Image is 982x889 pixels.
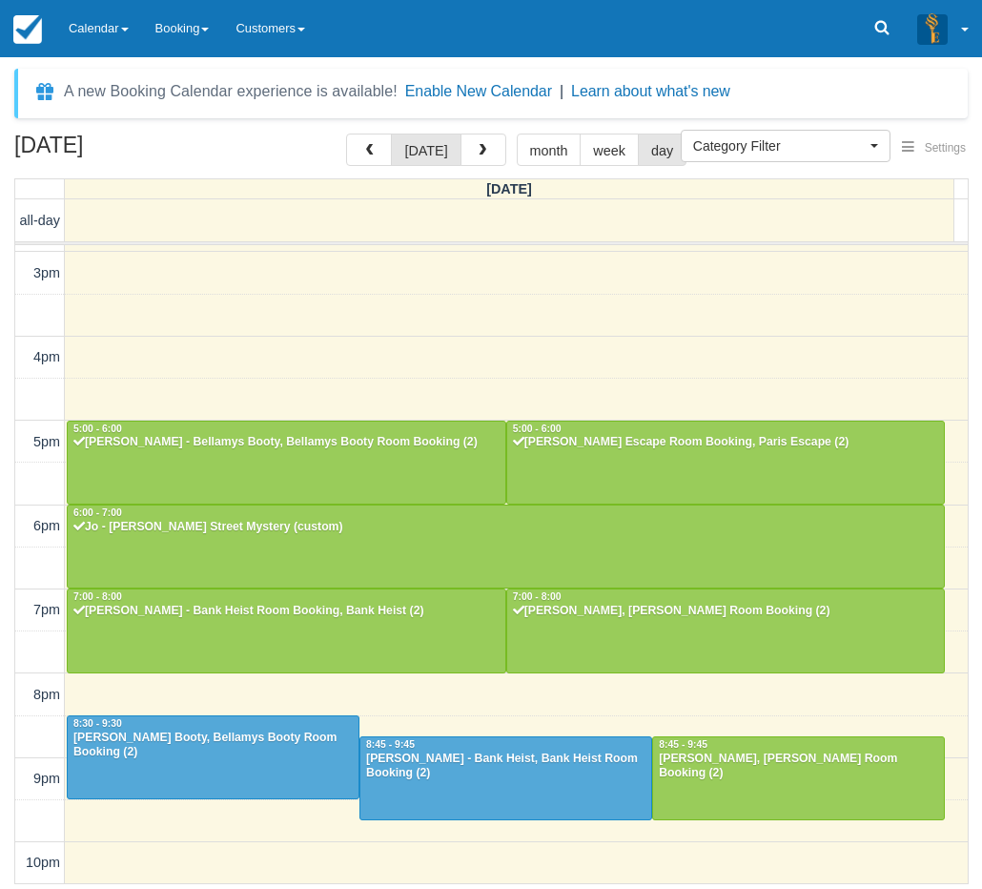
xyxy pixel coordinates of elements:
[517,134,582,166] button: month
[512,604,940,619] div: [PERSON_NAME], [PERSON_NAME] Room Booking (2)
[506,589,946,672] a: 7:00 - 8:00[PERSON_NAME], [PERSON_NAME] Room Booking (2)
[67,421,506,505] a: 5:00 - 6:00[PERSON_NAME] - Bellamys Booty, Bellamys Booty Room Booking (2)
[365,752,646,782] div: [PERSON_NAME] - Bank Heist, Bank Heist Room Booking (2)
[73,424,122,434] span: 5:00 - 6:00
[67,589,506,672] a: 7:00 - 8:00[PERSON_NAME] - Bank Heist Room Booking, Bank Heist (2)
[638,134,686,166] button: day
[72,435,501,450] div: [PERSON_NAME] - Bellamys Booty, Bellamys Booty Room Booking (2)
[73,591,122,602] span: 7:00 - 8:00
[33,602,60,617] span: 7pm
[560,83,563,99] span: |
[890,134,977,162] button: Settings
[33,434,60,449] span: 5pm
[67,505,945,589] a: 6:00 - 7:00Jo - [PERSON_NAME] Street Mystery (custom)
[20,213,60,228] span: all-day
[73,507,122,518] span: 6:00 - 7:00
[659,739,707,750] span: 8:45 - 9:45
[512,435,940,450] div: [PERSON_NAME] Escape Room Booking, Paris Escape (2)
[72,520,939,535] div: Jo - [PERSON_NAME] Street Mystery (custom)
[513,424,562,434] span: 5:00 - 6:00
[571,83,730,99] a: Learn about what's new
[33,771,60,786] span: 9pm
[513,591,562,602] span: 7:00 - 8:00
[925,141,966,155] span: Settings
[366,739,415,750] span: 8:45 - 9:45
[67,715,359,799] a: 8:30 - 9:30[PERSON_NAME] Booty, Bellamys Booty Room Booking (2)
[33,518,60,533] span: 6pm
[652,736,945,820] a: 8:45 - 9:45[PERSON_NAME], [PERSON_NAME] Room Booking (2)
[486,181,532,196] span: [DATE]
[73,718,122,729] span: 8:30 - 9:30
[405,82,552,101] button: Enable New Calendar
[64,80,398,103] div: A new Booking Calendar experience is available!
[391,134,460,166] button: [DATE]
[917,13,948,44] img: A3
[14,134,256,169] h2: [DATE]
[26,855,60,870] span: 10pm
[359,736,652,820] a: 8:45 - 9:45[PERSON_NAME] - Bank Heist, Bank Heist Room Booking (2)
[13,15,42,44] img: checkfront-main-nav-mini-logo.png
[693,136,866,155] span: Category Filter
[506,421,946,505] a: 5:00 - 6:00[PERSON_NAME] Escape Room Booking, Paris Escape (2)
[33,687,60,702] span: 8pm
[33,349,60,364] span: 4pm
[580,134,639,166] button: week
[72,731,354,761] div: [PERSON_NAME] Booty, Bellamys Booty Room Booking (2)
[681,130,890,162] button: Category Filter
[658,752,939,782] div: [PERSON_NAME], [PERSON_NAME] Room Booking (2)
[72,604,501,619] div: [PERSON_NAME] - Bank Heist Room Booking, Bank Heist (2)
[33,265,60,280] span: 3pm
